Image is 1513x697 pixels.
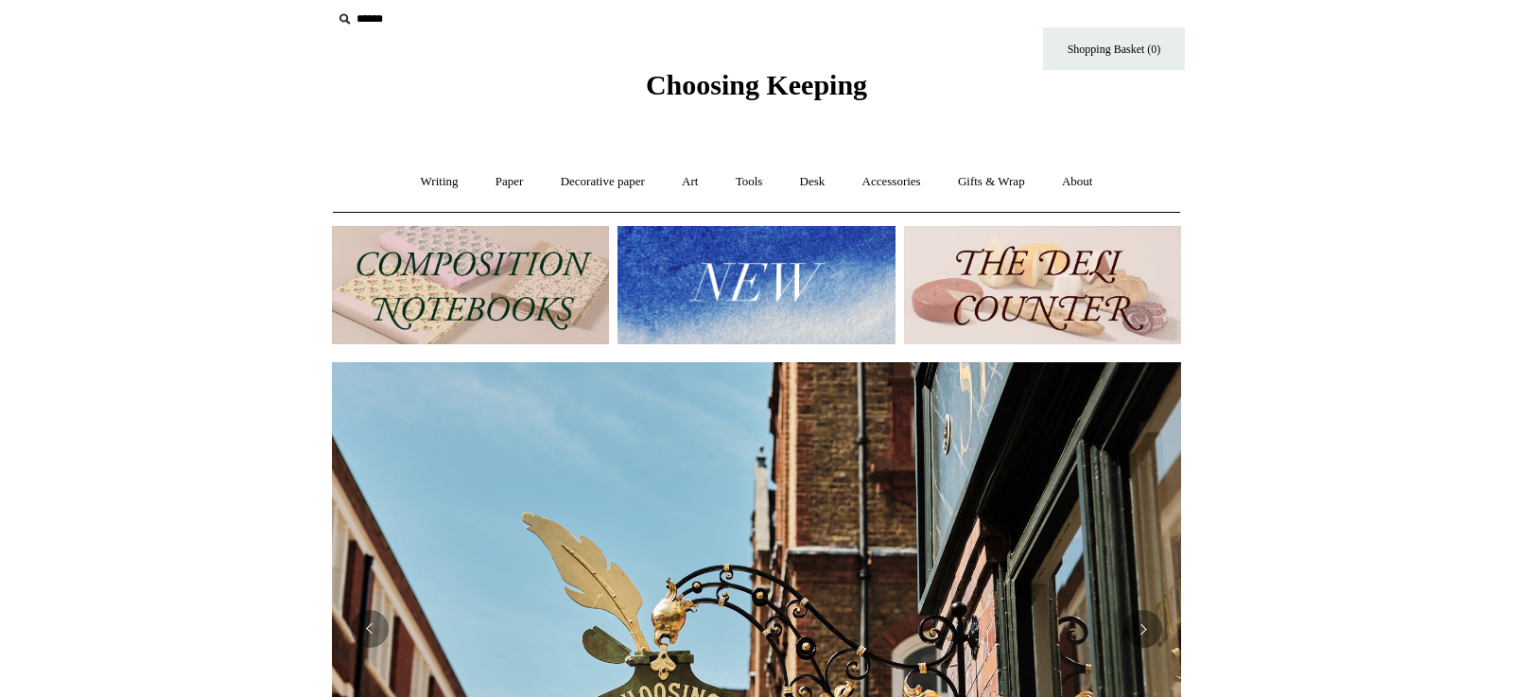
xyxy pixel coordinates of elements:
[1124,610,1162,648] button: Next
[404,157,476,207] a: Writing
[646,84,867,97] a: Choosing Keeping
[478,157,541,207] a: Paper
[1045,157,1110,207] a: About
[845,157,938,207] a: Accessories
[941,157,1042,207] a: Gifts & Wrap
[646,69,867,100] span: Choosing Keeping
[665,157,715,207] a: Art
[1043,27,1185,70] a: Shopping Basket (0)
[783,157,843,207] a: Desk
[351,610,389,648] button: Previous
[719,157,780,207] a: Tools
[544,157,662,207] a: Decorative paper
[617,226,895,344] img: New.jpg__PID:f73bdf93-380a-4a35-bcfe-7823039498e1
[904,226,1181,344] img: The Deli Counter
[332,226,609,344] img: 202302 Composition ledgers.jpg__PID:69722ee6-fa44-49dd-a067-31375e5d54ec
